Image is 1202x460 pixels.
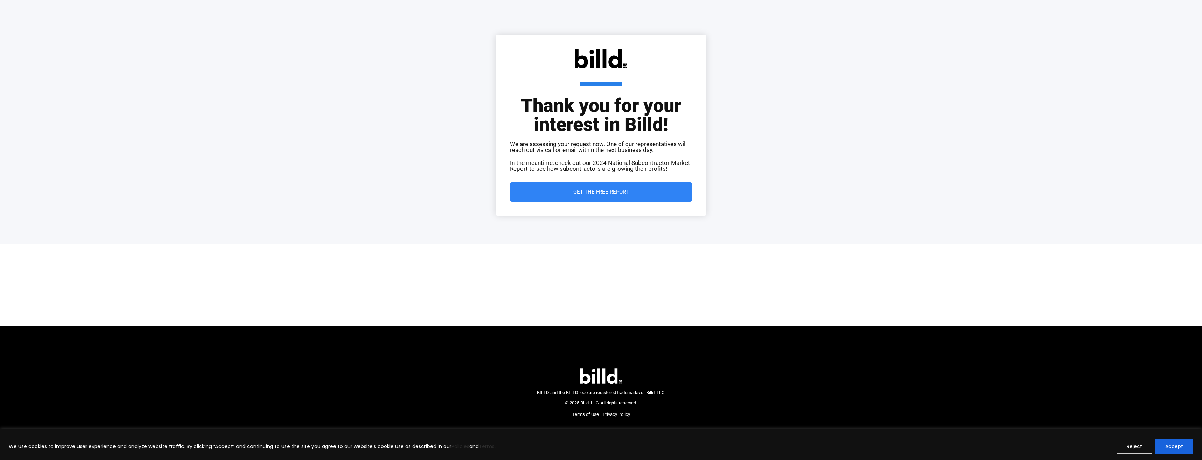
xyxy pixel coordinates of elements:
[572,411,599,418] a: Terms of Use
[573,189,629,195] span: Get the Free Report
[510,82,692,134] h1: Thank you for your interest in Billd!
[479,443,495,450] a: Terms
[451,443,469,450] a: Policies
[510,160,692,172] p: In the meantime, check out our 2024 National Subcontractor Market Report to see how subcontractor...
[9,442,496,451] p: We use cookies to improve user experience and analyze website traffic. By clicking “Accept” and c...
[510,141,692,153] p: We are assessing your request now. One of our representatives will reach out via call or email wi...
[1155,439,1193,454] button: Accept
[572,411,630,418] nav: Menu
[537,390,665,405] span: BILLD and the BILLD logo are registered trademarks of Billd, LLC. © 2025 Billd, LLC. All rights r...
[510,182,692,202] a: Get the Free Report
[1117,439,1152,454] button: Reject
[603,411,630,418] a: Privacy Policy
